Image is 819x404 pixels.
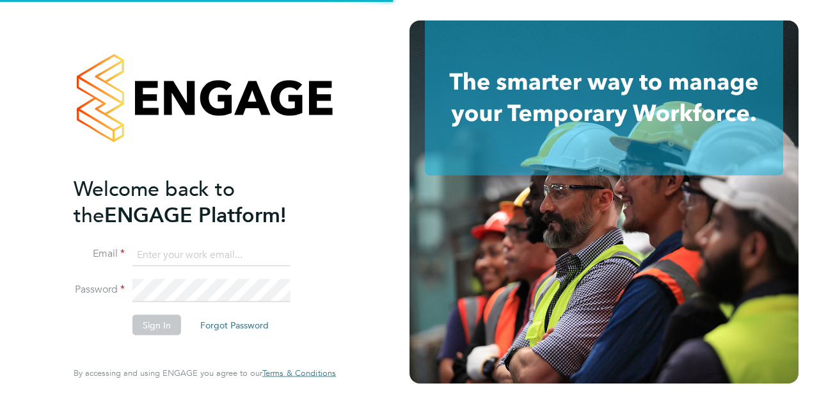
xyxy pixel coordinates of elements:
[262,368,336,378] a: Terms & Conditions
[74,247,125,261] label: Email
[74,176,235,227] span: Welcome back to the
[262,368,336,378] span: Terms & Conditions
[190,315,279,335] button: Forgot Password
[74,368,336,378] span: By accessing and using ENGAGE you agree to our
[74,175,323,228] h2: ENGAGE Platform!
[74,283,125,296] label: Password
[132,243,290,266] input: Enter your work email...
[132,315,181,335] button: Sign In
